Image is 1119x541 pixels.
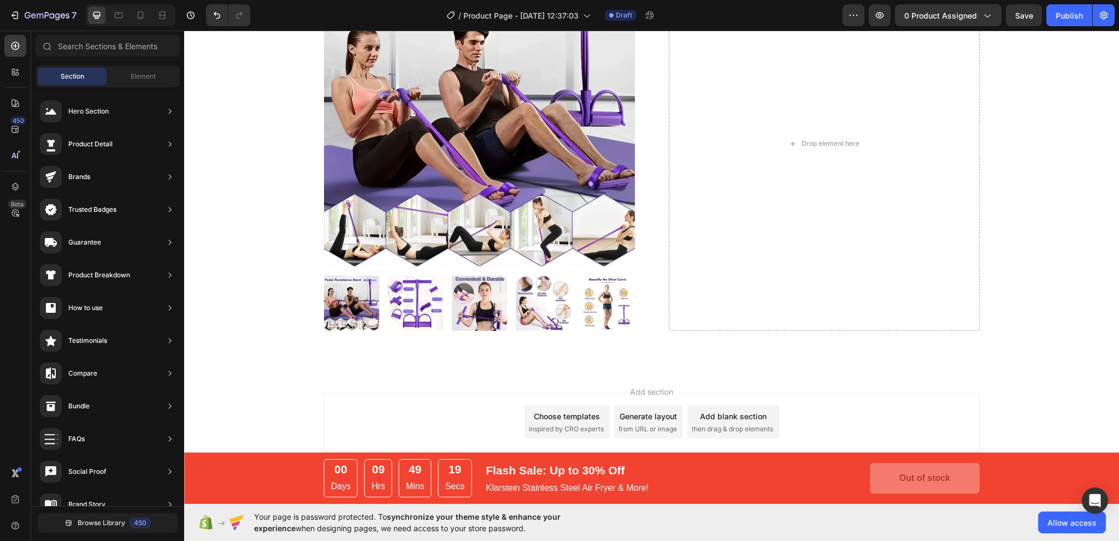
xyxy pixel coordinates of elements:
div: Brands [68,171,90,182]
span: 0 product assigned [904,10,977,21]
button: Publish [1046,4,1092,26]
div: Social Proof [68,466,107,477]
button: 7 [4,4,81,26]
span: Section [61,72,84,81]
span: Element [131,72,156,81]
button: Browse Library450 [38,513,178,533]
div: Compare [68,368,97,379]
span: Save [1015,11,1033,20]
div: Guarantee [68,237,101,248]
span: Allow access [1047,517,1097,528]
span: then drag & drop elements [508,394,589,403]
p: Klarstein Stainless Steel Air Fryer & More! [302,451,464,464]
p: Flash Sale: Up to 30% Off [302,431,464,449]
button: Out of stock [686,432,796,463]
span: Your page is password protected. To when designing pages, we need access to your store password. [254,511,603,534]
button: Save [1006,4,1042,26]
button: Allow access [1038,512,1106,533]
div: Testimonials [68,335,107,346]
span: Draft [616,10,632,20]
div: Publish [1056,10,1083,21]
div: 450 [10,116,26,125]
div: Bundle [68,401,90,412]
div: Brand Story [68,499,105,510]
span: Browse Library [78,518,125,528]
div: Product Breakdown [68,270,130,281]
span: Add section [441,355,493,367]
div: FAQs [68,433,85,444]
div: Drop element here [617,109,675,117]
iframe: Design area [184,31,1119,504]
p: Mins [222,448,240,464]
div: Hero Section [68,106,109,117]
span: Product Page - [DATE] 12:37:03 [463,10,579,21]
div: Trusted Badges [68,204,116,215]
div: Undo/Redo [206,4,250,26]
div: Out of stock [715,441,766,454]
div: Beta [8,200,26,209]
div: 19 [261,431,281,446]
span: from URL or image [434,394,493,403]
span: synchronize your theme style & enhance your experience [254,512,561,533]
button: 0 product assigned [895,4,1002,26]
div: Product Detail [68,139,113,150]
div: 49 [222,431,240,446]
div: Open Intercom Messenger [1082,488,1108,514]
span: inspired by CRO experts [345,394,420,403]
div: How to use [68,302,103,313]
div: Generate layout [435,380,493,391]
div: 09 [187,431,201,446]
input: Search Sections & Elements [36,35,180,57]
div: 450 [129,518,151,528]
p: 7 [72,9,76,22]
p: Hrs [187,448,201,464]
div: Add blank section [516,380,582,391]
p: Secs [261,448,281,464]
div: Choose templates [350,380,416,391]
span: / [458,10,461,21]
